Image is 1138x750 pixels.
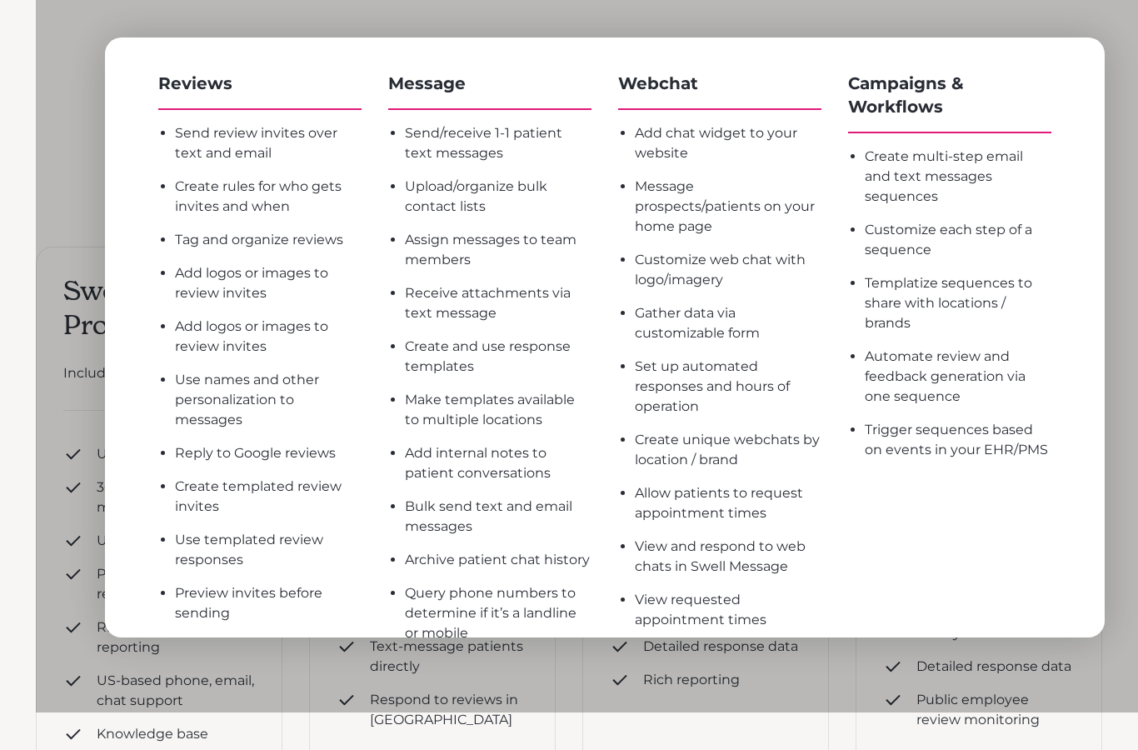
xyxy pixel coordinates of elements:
div: Webchat [618,72,821,95]
div: Set up automated responses and hours of operation [635,357,821,417]
div: Connect to sites like Google, Facebook, and Healthgrades [175,637,362,697]
div: Query phone numbers to determine if it’s a landline or mobile [405,583,591,643]
div: Preview invites before sending [175,583,362,623]
div: Trigger sequences based on events in your EHR/PMS [865,420,1051,460]
div: Create unique webchats by location / brand [635,430,821,470]
div: Reviews [158,72,362,95]
div: Add logos or images to review invites [175,263,362,303]
div: Allow patients to request appointment times [635,483,821,523]
div: Receive attachments via text message [405,283,591,323]
div: Create and use response templates [405,337,591,377]
div: Create multi-step email and text messages sequences [865,147,1051,207]
div: Upload/organize bulk contact lists [405,177,591,217]
div: Create templated review invites [175,477,362,517]
div: Automate review and feedback generation via one sequence [865,347,1051,407]
div: Gather data via customizable form [635,303,821,343]
div: Add chat widget to your website [635,123,821,163]
div: Make templates available to multiple locations [405,390,591,430]
div: Send/receive 1-1 patient text messages [405,123,591,163]
div: Add logos or images to review invites [175,317,362,357]
div: Send review invites over text and email [175,123,362,163]
div: Create rules for who gets invites and when [175,177,362,217]
div: Message prospects/patients on your home page [635,177,821,237]
div: Tag and organize reviews [175,230,362,250]
div: Customize web chat with logo/imagery [635,250,821,290]
div: Use templated review responses [175,530,362,570]
div: Bulk send text and email messages [405,497,591,537]
div: Archive patient chat history [405,550,591,570]
div: Knowledge base [97,724,208,744]
div: View requested appointment times [635,590,821,630]
div: Use names and other personalization to messages [175,370,362,430]
div: View and respond to web chats in Swell Message [635,537,821,577]
div: Customize each step of a sequence [865,220,1051,260]
div: Message [388,72,591,95]
div: Reply to Google reviews [175,443,362,463]
div: Assign messages to team members [405,230,591,270]
div: Add internal notes to patient conversations [405,443,591,483]
div: Templatize sequences to share with locations / brands [865,273,1051,333]
div: Campaigns & Workflows [848,72,1051,118]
